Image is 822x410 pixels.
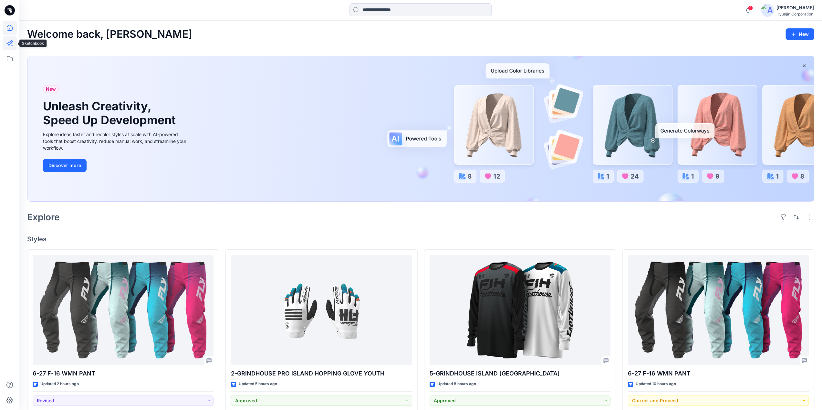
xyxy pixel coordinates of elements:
[776,4,814,12] div: [PERSON_NAME]
[239,381,277,387] p: Updated 5 hours ago
[46,85,56,93] span: New
[43,99,179,127] h1: Unleash Creativity, Speed Up Development
[231,369,412,378] p: 2-GRINDHOUSE PRO ISLAND HOPPING GLOVE YOUTH
[33,369,213,378] p: 6-27 F-16 WMN PANT
[430,369,610,378] p: 5-GRINDHOUSE ISLAND [GEOGRAPHIC_DATA]
[628,255,809,365] a: 6-27 F-16 WMN PANT
[43,159,188,172] a: Discover more
[776,12,814,16] div: Hyunjin Corporation
[430,255,610,365] a: 5-GRINDHOUSE ISLAND HOPPING JERSEY
[43,131,188,151] div: Explore ideas faster and recolor styles at scale with AI-powered tools that boost creativity, red...
[27,235,814,243] h4: Styles
[761,4,774,17] img: avatar
[43,159,87,172] button: Discover more
[786,28,814,40] button: New
[748,5,753,11] span: 2
[33,255,213,365] a: 6-27 F-16 WMN PANT
[40,381,79,387] p: Updated 2 hours ago
[437,381,476,387] p: Updated 8 hours ago
[27,28,192,40] h2: Welcome back, [PERSON_NAME]
[231,255,412,365] a: 2-GRINDHOUSE PRO ISLAND HOPPING GLOVE YOUTH
[628,369,809,378] p: 6-27 F-16 WMN PANT
[27,212,60,222] h2: Explore
[636,381,676,387] p: Updated 10 hours ago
